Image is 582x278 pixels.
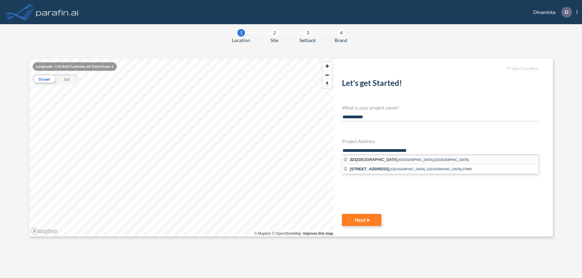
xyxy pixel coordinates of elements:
div: Sat [55,74,78,83]
h4: What is your project name? [342,105,538,110]
button: Zoom out [323,70,332,79]
span: Location [232,37,250,44]
div: Dinamicka [524,7,577,18]
span: Brand [335,37,347,44]
span: 321 [350,157,356,162]
div: 4 [337,29,345,37]
div: Longitude: -110.8407 Latitude: 49.1044 Zoom: 2 [33,62,117,71]
h5: Project Location [342,66,538,71]
div: 3 [304,29,312,37]
a: Mapbox [254,231,271,236]
canvas: Map [29,59,335,237]
img: logo [35,6,80,18]
a: Mapbox homepage [31,228,58,235]
a: Improve this map [303,231,333,236]
button: Next [342,214,381,226]
h4: Project Address [342,138,538,144]
span: [GEOGRAPHIC_DATA] [350,157,398,162]
span: [GEOGRAPHIC_DATA],[GEOGRAPHIC_DATA] [398,158,469,162]
span: Setback [299,37,316,44]
p: D [565,9,568,15]
span: [GEOGRAPHIC_DATA], [GEOGRAPHIC_DATA],07885 [390,167,472,171]
h2: Let's get Started! [342,78,538,90]
span: Reset bearing to north [323,80,332,88]
span: [STREET_ADDRESS] [350,167,390,171]
div: 1 [237,29,245,37]
button: Reset bearing to north [323,79,332,88]
span: Site [270,37,278,44]
div: Street [33,74,55,83]
a: OpenStreetMap [272,231,301,236]
button: Zoom in [323,62,332,70]
div: 2 [271,29,278,37]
